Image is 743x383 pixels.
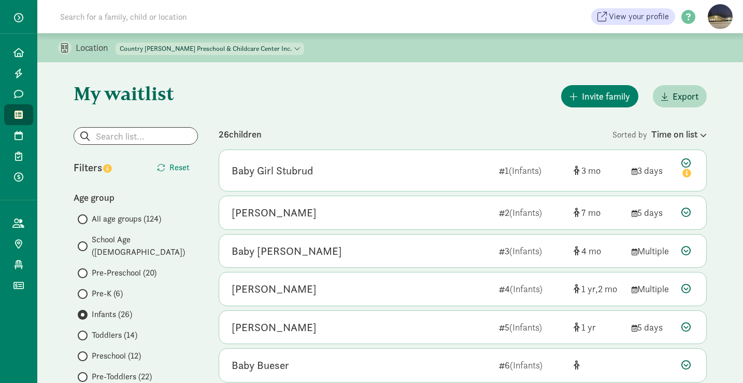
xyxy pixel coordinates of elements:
div: Filters [74,160,136,175]
input: Search list... [74,128,197,144]
iframe: Chat Widget [691,333,743,383]
span: 1 [581,283,598,295]
h1: My waitlist [74,83,198,104]
div: 2 [499,206,565,220]
div: 26 children [219,127,612,141]
span: (Infants) [509,165,541,176]
span: 3 [581,165,601,176]
div: 6 [499,358,565,372]
button: Export [653,85,707,107]
div: Age group [74,190,198,204]
span: Pre-K (6) [92,288,123,300]
p: Location [76,42,116,54]
div: Vihaan Desai [232,204,317,221]
span: Toddlers (14) [92,329,137,341]
div: Time on list [651,127,707,141]
div: [object Object] [574,244,623,258]
span: (Infants) [509,207,542,218]
div: Multiple [632,282,673,296]
a: View your profile [591,8,675,25]
span: (Infants) [510,359,542,371]
div: 1 [499,163,565,177]
div: Baby Girl Stubrud [232,162,313,179]
div: Nora Sauter [232,281,317,297]
span: (Infants) [510,283,542,295]
span: Pre-Toddlers (22) [92,371,152,383]
div: [object Object] [574,320,623,334]
div: 3 [499,244,565,258]
div: 5 days [632,206,673,220]
span: Export [673,89,698,103]
div: 5 days [632,320,673,334]
span: 2 [598,283,617,295]
div: Sorted by [612,127,707,141]
div: [object Object] [574,282,623,296]
div: [object Object] [574,358,623,372]
div: Multiple [632,244,673,258]
span: 7 [581,207,601,218]
span: (Infants) [509,245,542,257]
span: School Age ([DEMOGRAPHIC_DATA]) [92,234,198,258]
span: Reset [169,161,190,174]
span: Infants (26) [92,308,132,321]
button: Invite family [561,85,638,107]
span: Pre-Preschool (20) [92,267,156,279]
div: [object Object] [574,163,623,177]
div: Baby Hilbert [232,243,342,259]
div: 3 days [632,163,673,177]
span: 1 [581,321,596,333]
span: 4 [581,245,601,257]
div: Cully Sparks [232,319,317,336]
span: View your profile [609,10,669,23]
button: Reset [149,157,198,178]
div: [object Object] [574,206,623,220]
div: Baby Bueser [232,357,289,374]
span: Preschool (12) [92,350,141,362]
span: All age groups (124) [92,213,161,225]
div: 5 [499,320,565,334]
span: (Infants) [509,321,542,333]
span: Invite family [582,89,630,103]
input: Search for a family, child or location [54,6,345,27]
div: 4 [499,282,565,296]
